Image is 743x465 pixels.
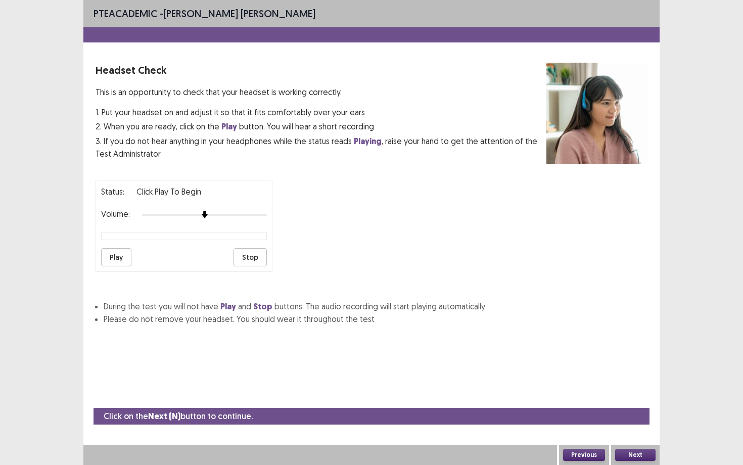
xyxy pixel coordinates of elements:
[96,120,546,133] p: 2. When you are ready, click on the button. You will hear a short recording
[221,121,237,132] strong: Play
[220,301,236,312] strong: Play
[104,410,253,423] p: Click on the button to continue.
[148,411,180,422] strong: Next (N)
[234,248,267,266] button: Stop
[253,301,272,312] strong: Stop
[563,449,605,461] button: Previous
[94,6,315,21] p: - [PERSON_NAME] [PERSON_NAME]
[96,135,546,160] p: 3. If you do not hear anything in your headphones while the status reads , raise your hand to get...
[136,185,201,198] p: Click Play to Begin
[104,313,647,325] li: Please do not remove your headset. You should wear it throughout the test
[94,7,157,20] span: PTE academic
[546,63,647,164] img: headset test
[101,208,130,220] p: Volume:
[96,86,546,98] p: This is an opportunity to check that your headset is working correctly.
[101,185,124,198] p: Status:
[101,248,131,266] button: Play
[96,63,546,78] p: Headset Check
[201,211,208,218] img: arrow-thumb
[615,449,656,461] button: Next
[96,106,546,118] p: 1. Put your headset on and adjust it so that it fits comfortably over your ears
[354,136,382,147] strong: Playing
[104,300,647,313] li: During the test you will not have and buttons. The audio recording will start playing automatically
